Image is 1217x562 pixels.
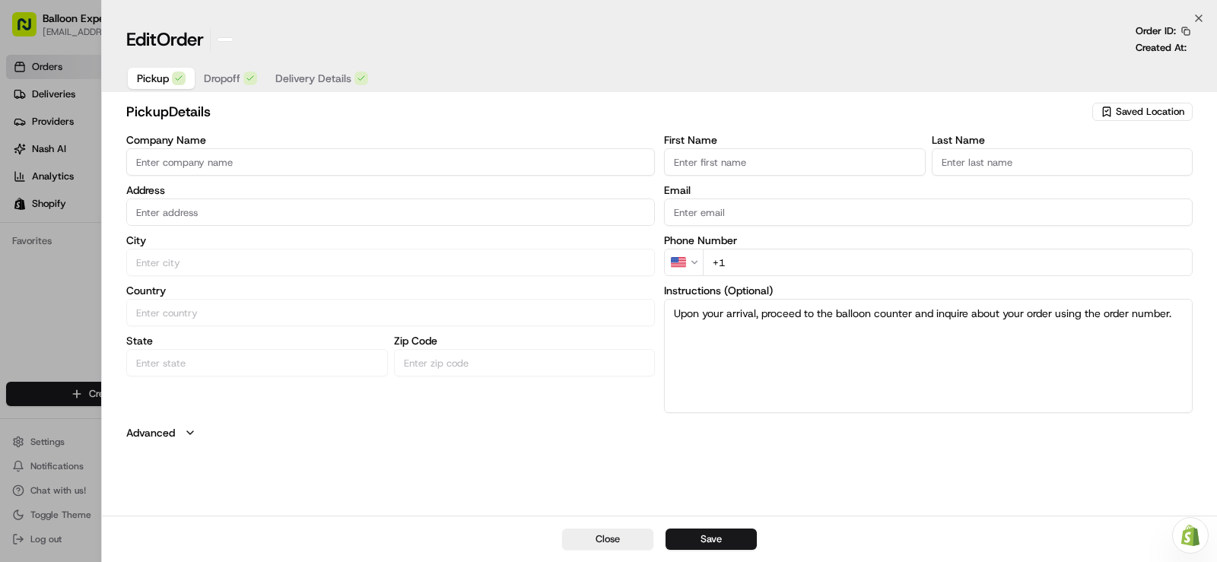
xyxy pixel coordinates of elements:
[394,335,655,346] label: Zip Code
[932,148,1193,176] input: Enter last name
[9,293,122,320] a: 📗Knowledge Base
[126,198,655,226] input: Enter address
[68,160,209,173] div: We're available if you need us!
[126,335,387,346] label: State
[664,198,1193,226] input: Enter email
[126,27,204,52] h1: Edit
[126,235,655,246] label: City
[664,148,925,176] input: Enter first name
[204,71,240,86] span: Dropoff
[126,101,1089,122] h2: pickup Details
[15,61,277,85] p: Welcome 👋
[1116,105,1184,119] span: Saved Location
[107,335,184,348] a: Powered byPylon
[32,145,59,173] img: 8016278978528_b943e370aa5ada12b00a_72.png
[666,529,757,550] button: Save
[1092,101,1193,122] button: Saved Location
[126,135,655,145] label: Company Name
[664,285,1193,296] label: Instructions (Optional)
[664,135,925,145] label: First Name
[664,235,1193,246] label: Phone Number
[126,349,387,376] input: Enter state
[126,285,655,296] label: Country
[1136,41,1187,55] p: Created At:
[157,27,204,52] span: Order
[137,71,169,86] span: Pickup
[126,425,175,440] label: Advanced
[126,425,1193,440] button: Advanced
[144,299,244,314] span: API Documentation
[394,349,655,376] input: Enter zip code
[151,336,184,348] span: Pylon
[236,195,277,213] button: See all
[1136,24,1176,38] p: Order ID:
[15,15,46,46] img: Nash
[126,249,655,276] input: Enter city
[275,71,351,86] span: Delivery Details
[126,185,655,195] label: Address
[562,529,653,550] button: Close
[664,185,1193,195] label: Email
[122,293,250,320] a: 💻API Documentation
[15,198,97,210] div: Past conversations
[129,300,141,313] div: 💻
[15,300,27,313] div: 📗
[15,221,40,246] img: Brigitte Vinadas
[126,148,655,176] input: Enter company name
[47,236,123,248] span: [PERSON_NAME]
[703,249,1193,276] input: Enter phone number
[126,236,132,248] span: •
[68,145,249,160] div: Start new chat
[40,98,251,114] input: Clear
[15,145,43,173] img: 1736555255976-a54dd68f-1ca7-489b-9aae-adbdc363a1c4
[135,236,166,248] span: [DATE]
[126,299,655,326] input: Enter country
[30,237,43,249] img: 1736555255976-a54dd68f-1ca7-489b-9aae-adbdc363a1c4
[30,299,116,314] span: Knowledge Base
[932,135,1193,145] label: Last Name
[259,150,277,168] button: Start new chat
